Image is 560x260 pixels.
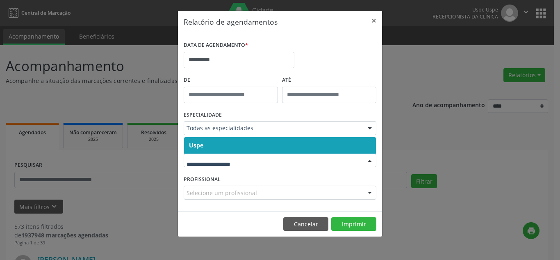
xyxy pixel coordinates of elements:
button: Close [366,11,382,31]
label: De [184,74,278,87]
label: ATÉ [282,74,376,87]
button: Imprimir [331,217,376,231]
span: Todas as especialidades [187,124,360,132]
span: Selecione um profissional [187,189,257,197]
h5: Relatório de agendamentos [184,16,278,27]
button: Cancelar [283,217,328,231]
label: DATA DE AGENDAMENTO [184,39,248,52]
span: Uspe [189,141,203,149]
label: PROFISSIONAL [184,173,221,186]
label: ESPECIALIDADE [184,109,222,122]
